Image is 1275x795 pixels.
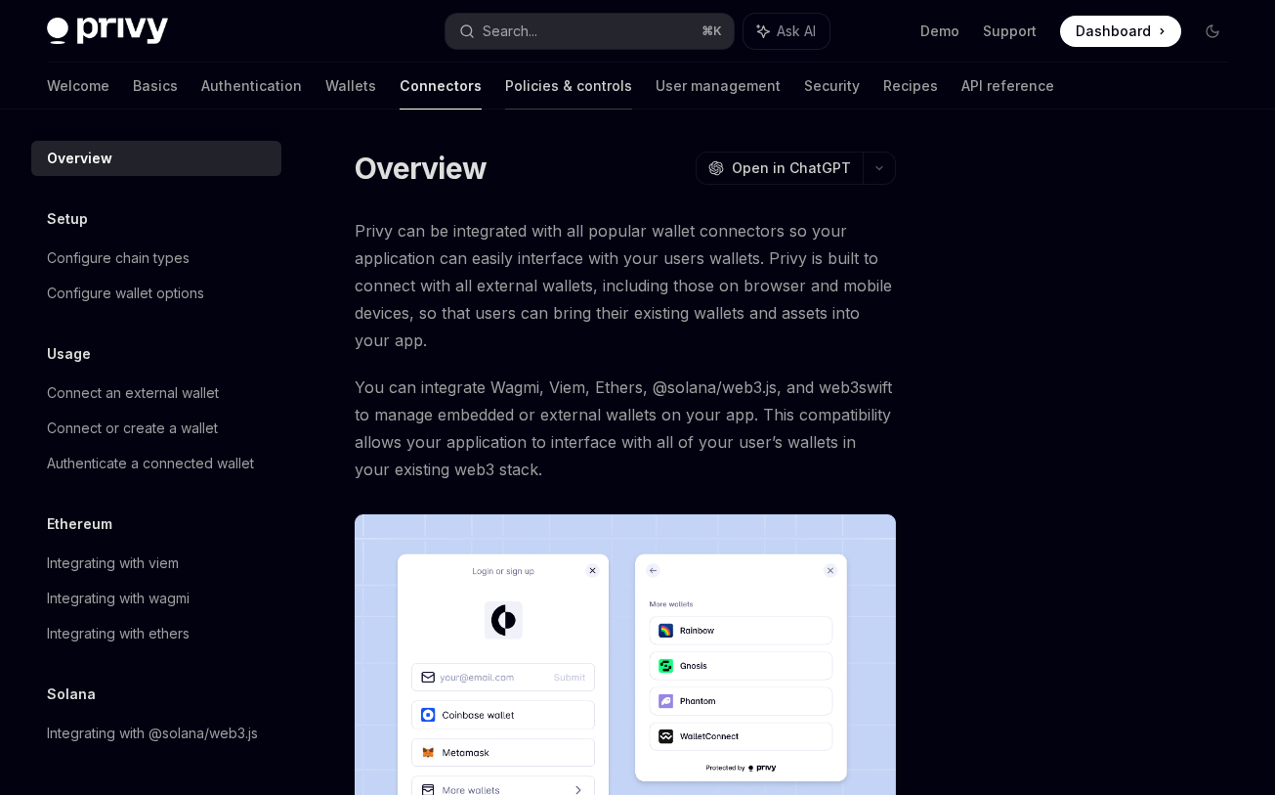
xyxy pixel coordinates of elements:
[47,282,204,305] div: Configure wallet options
[446,14,733,49] button: Search...⌘K
[31,141,281,176] a: Overview
[47,381,219,405] div: Connect an external wallet
[777,22,816,41] span: Ask AI
[47,63,109,110] a: Welcome
[133,63,178,110] a: Basics
[744,14,829,49] button: Ask AI
[920,22,959,41] a: Demo
[47,342,91,366] h5: Usage
[31,375,281,411] a: Connect an external wallet
[47,722,258,745] div: Integrating with @solana/web3.js
[355,151,487,186] h1: Overview
[355,217,896,354] span: Privy can be integrated with all popular wallet connectors so your application can easily interfa...
[47,246,190,270] div: Configure chain types
[31,411,281,446] a: Connect or create a wallet
[883,63,938,110] a: Recipes
[400,63,482,110] a: Connectors
[47,587,190,610] div: Integrating with wagmi
[47,147,112,170] div: Overview
[983,22,1037,41] a: Support
[31,276,281,311] a: Configure wallet options
[355,374,896,483] span: You can integrate Wagmi, Viem, Ethers, @solana/web3.js, and web3swift to manage embedded or exter...
[31,446,281,481] a: Authenticate a connected wallet
[505,63,632,110] a: Policies & controls
[47,512,112,536] h5: Ethereum
[656,63,781,110] a: User management
[961,63,1054,110] a: API reference
[31,716,281,751] a: Integrating with @solana/web3.js
[804,63,860,110] a: Security
[325,63,376,110] a: Wallets
[201,63,302,110] a: Authentication
[1076,22,1151,41] span: Dashboard
[47,452,254,475] div: Authenticate a connected wallet
[701,23,722,39] span: ⌘ K
[47,207,88,231] h5: Setup
[732,158,851,178] span: Open in ChatGPT
[47,552,179,575] div: Integrating with viem
[31,241,281,276] a: Configure chain types
[47,622,190,645] div: Integrating with ethers
[483,20,537,43] div: Search...
[47,683,96,706] h5: Solana
[1060,16,1181,47] a: Dashboard
[1197,16,1228,47] button: Toggle dark mode
[47,417,218,440] div: Connect or create a wallet
[31,581,281,616] a: Integrating with wagmi
[31,616,281,651] a: Integrating with ethers
[696,152,863,185] button: Open in ChatGPT
[47,18,168,45] img: dark logo
[31,546,281,581] a: Integrating with viem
